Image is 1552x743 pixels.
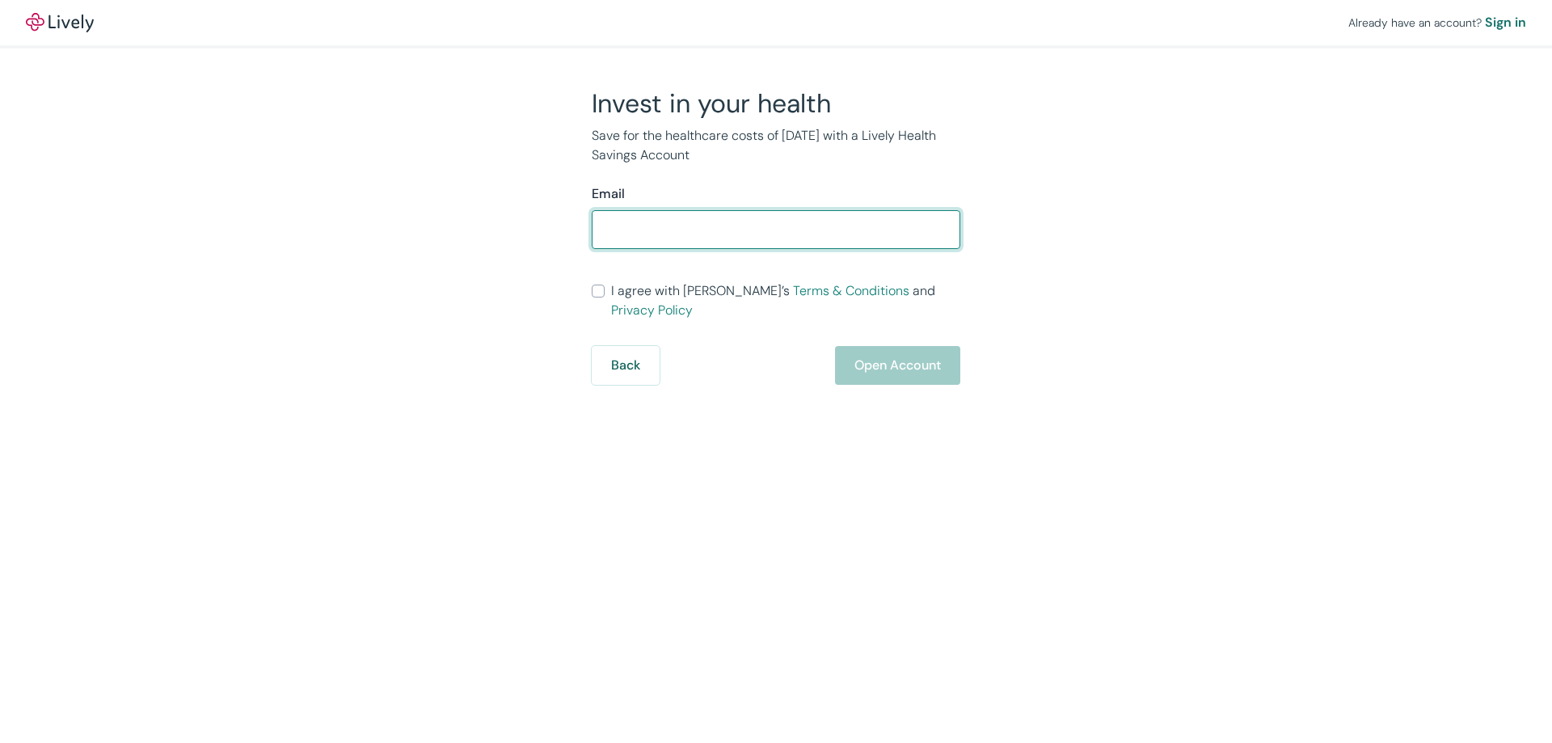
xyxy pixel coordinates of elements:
p: Save for the healthcare costs of [DATE] with a Lively Health Savings Account [592,126,960,165]
a: Terms & Conditions [793,282,909,299]
a: Sign in [1485,13,1526,32]
div: Already have an account? [1348,13,1526,32]
a: Privacy Policy [611,302,693,319]
a: LivelyLively [26,13,94,32]
h2: Invest in your health [592,87,960,120]
img: Lively [26,13,94,32]
button: Back [592,346,660,385]
label: Email [592,184,625,204]
span: I agree with [PERSON_NAME]’s and [611,281,960,320]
